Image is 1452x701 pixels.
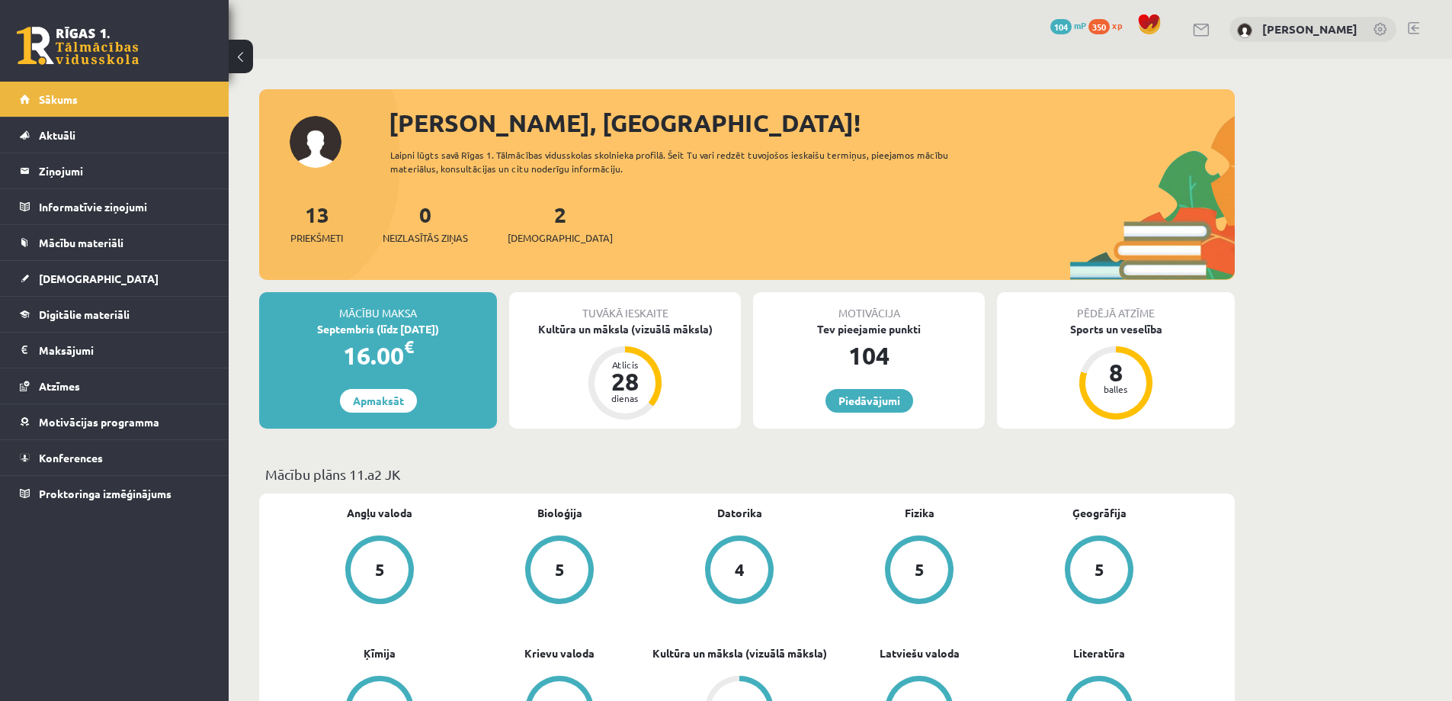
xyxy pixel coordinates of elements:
[20,368,210,404] a: Atzīmes
[1262,21,1357,37] a: [PERSON_NAME]
[39,128,75,142] span: Aktuāli
[20,476,210,511] a: Proktoringa izmēģinājums
[39,307,130,321] span: Digitālie materiāli
[39,272,159,285] span: [DEMOGRAPHIC_DATA]
[20,297,210,332] a: Digitālie materiāli
[1088,19,1110,34] span: 350
[20,82,210,117] a: Sākums
[602,360,648,369] div: Atlicis
[39,487,171,500] span: Proktoringa izmēģinājums
[735,561,745,578] div: 4
[997,292,1235,321] div: Pēdējā atzīme
[1093,384,1139,394] div: balles
[290,230,343,246] span: Priekšmeti
[20,404,210,439] a: Motivācijas programma
[753,292,985,321] div: Motivācija
[340,389,417,413] a: Apmaksāt
[389,105,1235,141] div: [PERSON_NAME], [GEOGRAPHIC_DATA]!
[20,153,210,188] a: Ziņojumi
[20,333,210,368] a: Maksājumi
[825,389,913,413] a: Piedāvājumi
[602,369,648,394] div: 28
[1088,19,1130,31] a: 350 xp
[1073,645,1125,661] a: Literatūra
[39,451,103,465] span: Konferences
[383,230,468,246] span: Neizlasītās ziņas
[404,336,414,358] span: €
[17,27,139,65] a: Rīgas 1. Tālmācības vidusskola
[390,148,976,175] div: Laipni lūgts savā Rīgas 1. Tālmācības vidusskolas skolnieka profilā. Šeit Tu vari redzēt tuvojošo...
[649,535,829,607] a: 4
[20,225,210,260] a: Mācību materiāli
[1009,535,1189,607] a: 5
[290,201,343,246] a: 13Priekšmeti
[508,201,613,246] a: 2[DEMOGRAPHIC_DATA]
[470,535,649,607] a: 5
[20,261,210,296] a: [DEMOGRAPHIC_DATA]
[717,505,762,521] a: Datorika
[509,292,741,321] div: Tuvākā ieskaite
[39,189,210,224] legend: Informatīvie ziņojumi
[39,333,210,368] legend: Maksājumi
[20,440,210,475] a: Konferences
[509,321,741,422] a: Kultūra un māksla (vizuālā māksla) Atlicis 28 dienas
[1093,360,1139,384] div: 8
[915,561,925,578] div: 5
[997,321,1235,422] a: Sports un veselība 8 balles
[524,645,595,661] a: Krievu valoda
[39,153,210,188] legend: Ziņojumi
[259,337,497,374] div: 16.00
[1050,19,1072,34] span: 104
[1095,561,1104,578] div: 5
[509,321,741,337] div: Kultūra un māksla (vizuālā māksla)
[1237,23,1252,38] img: Uvis Zvirbulis
[20,189,210,224] a: Informatīvie ziņojumi
[880,645,960,661] a: Latviešu valoda
[347,505,412,521] a: Angļu valoda
[905,505,934,521] a: Fizika
[364,645,396,661] a: Ķīmija
[1050,19,1086,31] a: 104 mP
[1074,19,1086,31] span: mP
[265,464,1229,484] p: Mācību plāns 11.a2 JK
[259,321,497,337] div: Septembris (līdz [DATE])
[20,117,210,153] a: Aktuāli
[259,292,497,321] div: Mācību maksa
[602,394,648,403] div: dienas
[39,415,159,429] span: Motivācijas programma
[753,321,985,337] div: Tev pieejamie punkti
[375,561,385,578] div: 5
[829,535,1009,607] a: 5
[753,337,985,374] div: 104
[39,92,78,106] span: Sākums
[652,645,827,661] a: Kultūra un māksla (vizuālā māksla)
[39,236,123,249] span: Mācību materiāli
[508,230,613,246] span: [DEMOGRAPHIC_DATA]
[1072,505,1127,521] a: Ģeogrāfija
[290,535,470,607] a: 5
[555,561,565,578] div: 5
[39,379,80,393] span: Atzīmes
[537,505,582,521] a: Bioloģija
[997,321,1235,337] div: Sports un veselība
[383,201,468,246] a: 0Neizlasītās ziņas
[1112,19,1122,31] span: xp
